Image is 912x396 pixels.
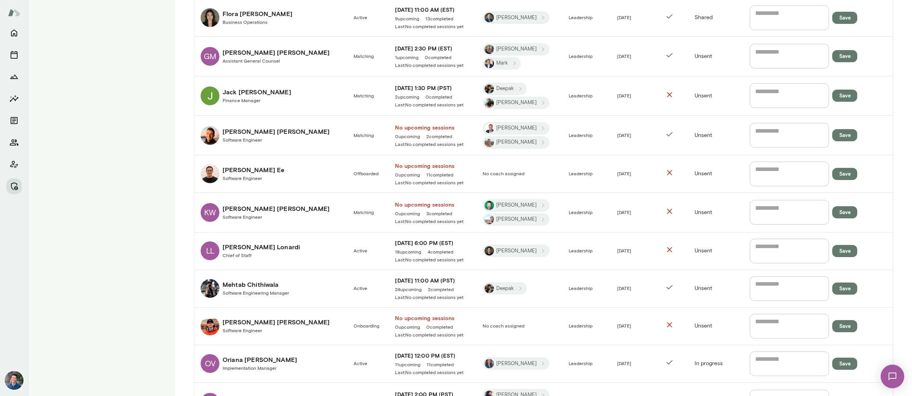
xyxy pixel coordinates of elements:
[5,371,23,390] img: Alex Yu
[201,203,341,222] a: KW[PERSON_NAME] [PERSON_NAME]Software Engineer
[617,93,631,98] span: [DATE]
[201,279,219,298] img: Mehtab Chithiwala
[617,14,631,20] span: [DATE]
[427,248,453,255] span: 4 completed
[223,317,330,327] h6: [PERSON_NAME] [PERSON_NAME]
[483,122,549,135] div: Jon Fraser[PERSON_NAME]
[395,141,463,147] span: Last: No completed sessions yet
[395,314,470,322] a: No upcoming sessions
[354,209,374,215] span: Matching
[395,331,463,338] span: Last: No completed sessions yet
[485,124,494,133] img: Jon Fraser
[395,101,470,108] a: Last:No completed sessions yet
[832,245,857,257] button: Save
[617,323,631,328] span: [DATE]
[425,15,453,22] a: 13completed
[395,324,420,330] a: 0upcoming
[354,53,374,59] span: Matching
[425,54,451,60] span: 0 completed
[201,317,341,335] a: Ming Xiao[PERSON_NAME] [PERSON_NAME]Software Engineer
[395,331,470,338] a: Last:No completed sessions yet
[395,218,470,224] a: Last:No completed sessions yet
[485,246,494,256] img: Stephen Salinas
[483,97,549,109] div: Nirav Amin[PERSON_NAME]
[395,218,463,224] span: Last: No completed sessions yet
[425,54,451,60] a: 0completed
[395,94,419,100] a: 2upcoming
[201,126,341,145] a: Jonas Gebhardt[PERSON_NAME] [PERSON_NAME]Software Engineer
[354,285,367,291] span: Active
[425,15,453,22] span: 13 completed
[688,193,743,232] td: Unsent
[426,324,453,330] a: 0completed
[832,168,857,180] button: Save
[483,282,527,295] div: Deepak ShrivastavaDeepak
[688,37,743,76] td: Unsent
[426,210,452,216] span: 3 completed
[223,58,280,63] span: Assistant General Counsel
[485,138,494,147] img: Adam Griffin
[201,241,341,260] a: LL[PERSON_NAME] LonardiChief of Staff
[832,206,857,218] button: Save
[395,54,418,60] a: 1upcoming
[492,85,519,92] span: Deepak
[223,252,251,258] span: Chief of Staff
[6,178,22,194] button: Manage
[395,286,422,292] a: 24upcoming
[426,133,452,139] a: 2completed
[492,124,541,132] span: [PERSON_NAME]
[395,94,419,100] span: 2 upcoming
[832,90,857,102] button: Save
[354,14,367,20] span: Active
[223,280,289,289] h6: Mehtab Chithiwala
[223,204,330,213] h6: [PERSON_NAME] [PERSON_NAME]
[832,129,857,141] button: Save
[201,8,219,27] img: Flora Zhang
[569,132,592,138] span: Leadership
[485,84,494,94] img: Deepak Shrivastava
[395,248,421,255] span: 18 upcoming
[223,48,330,57] h6: [PERSON_NAME] [PERSON_NAME]
[617,248,631,253] span: [DATE]
[395,352,470,360] h6: [DATE] 12:00 PM (EST)
[492,360,541,367] span: [PERSON_NAME]
[201,47,341,66] a: GM[PERSON_NAME] [PERSON_NAME]Assistant General Counsel
[395,171,420,178] span: 0 upcoming
[201,47,219,66] div: GM
[483,213,549,226] div: Vipin Hegde[PERSON_NAME]
[832,12,857,24] button: Save
[427,248,453,255] a: 4completed
[201,164,219,183] img: Kai Boon Ee
[832,358,857,370] button: Save
[428,286,454,292] span: 2 completed
[395,6,470,14] h6: [DATE] 11:00 AM (EST)
[485,59,494,68] img: Mark Zschocke
[6,157,22,172] button: Client app
[201,317,219,335] img: Ming Xiao
[688,270,743,308] td: Unsent
[395,294,470,300] a: Last:No completed sessions yet
[6,69,22,85] button: Growth Plan
[569,360,592,366] span: Leadership
[395,256,463,263] span: Last: No completed sessions yet
[395,171,420,178] a: 0upcoming
[395,23,470,29] a: Last:No completed sessions yet
[492,285,519,292] span: Deepak
[395,361,420,367] a: 11upcoming
[201,86,219,105] img: Jack Hughes
[483,245,549,257] div: Stephen Salinas[PERSON_NAME]
[395,369,470,375] a: Last:No completed sessions yet
[428,286,454,292] a: 2completed
[569,93,592,98] span: Leadership
[492,216,541,223] span: [PERSON_NAME]
[426,171,453,178] a: 11completed
[201,203,219,222] div: KW
[569,323,592,328] span: Leadership
[395,84,470,92] a: [DATE] 1:30 PM (PST)
[395,210,420,216] span: 0 upcoming
[223,19,267,25] span: Business Operations
[395,133,420,139] a: 0upcoming
[617,171,631,176] span: [DATE]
